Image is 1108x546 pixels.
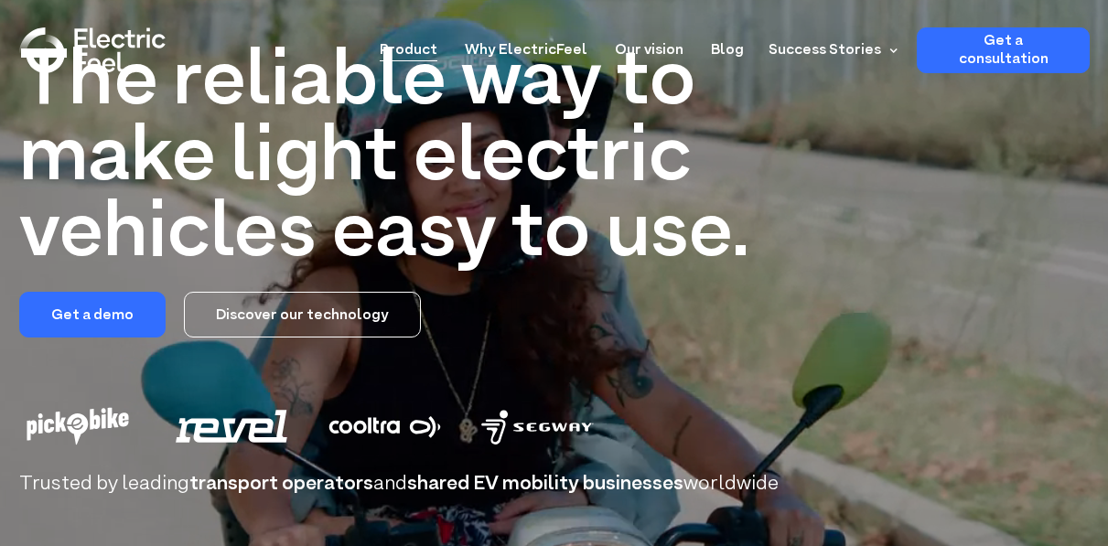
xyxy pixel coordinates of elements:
[380,27,437,61] a: Product
[711,27,744,61] a: Blog
[407,470,683,498] span: shared EV mobility businesses
[69,72,157,107] input: Submit
[189,470,373,498] span: transport operators
[769,39,881,61] div: Success Stories
[19,292,166,337] a: Get a demo
[19,46,782,273] h1: The reliable way to make light electric vehicles easy to use.
[917,27,1090,73] a: Get a consultation
[184,292,421,337] a: Discover our technology
[615,27,683,61] a: Our vision
[758,27,903,73] div: Success Stories
[987,425,1082,520] iframe: Chatbot
[465,27,587,61] a: Why ElectricFeel
[19,474,1090,495] h2: Trusted by leading and worldwide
